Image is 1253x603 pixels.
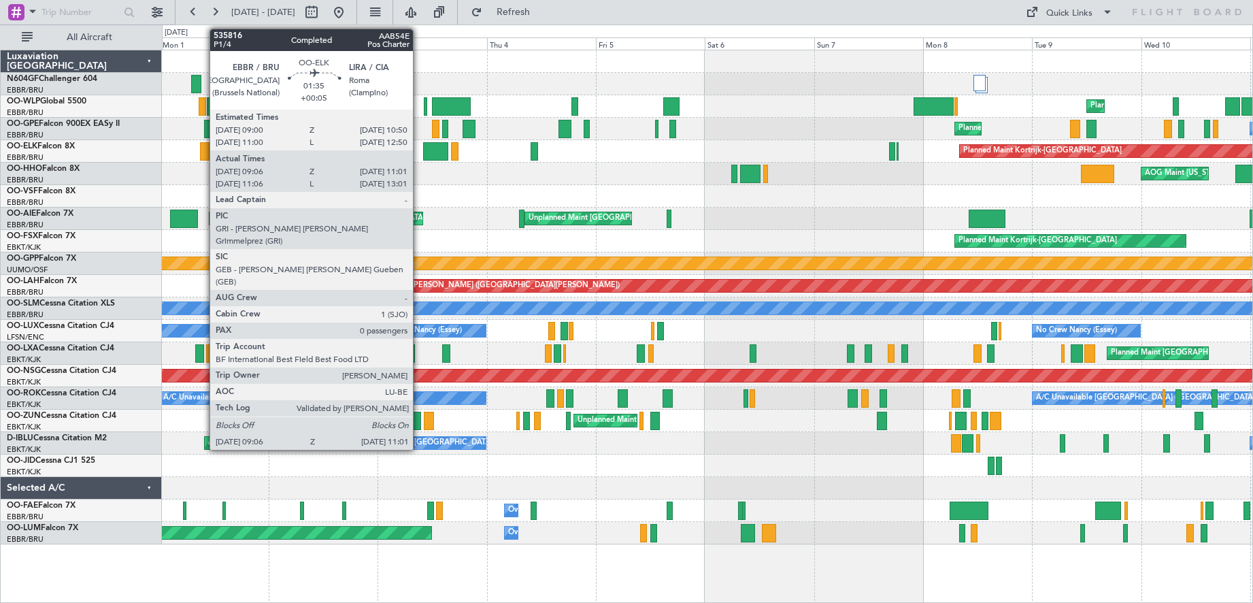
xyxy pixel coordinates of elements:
[7,255,76,263] a: OO-GPPFalcon 7X
[578,410,801,431] div: Unplanned Maint [GEOGRAPHIC_DATA] ([GEOGRAPHIC_DATA])
[958,118,1205,139] div: Planned Maint [GEOGRAPHIC_DATA] ([GEOGRAPHIC_DATA] National)
[814,37,923,50] div: Sun 7
[7,389,116,397] a: OO-ROKCessna Citation CJ4
[7,165,42,173] span: OO-HHO
[7,142,75,150] a: OO-ELKFalcon 8X
[15,27,148,48] button: All Aircraft
[7,97,40,105] span: OO-WLP
[7,467,41,477] a: EBKT/KJK
[7,130,44,140] a: EBBR/BRU
[7,97,86,105] a: OO-WLPGlobal 5500
[7,444,41,455] a: EBKT/KJK
[218,276,620,296] div: Planned Maint [PERSON_NAME]-[GEOGRAPHIC_DATA][PERSON_NAME] ([GEOGRAPHIC_DATA][PERSON_NAME])
[381,433,609,453] div: No Crew [GEOGRAPHIC_DATA] ([GEOGRAPHIC_DATA] National)
[7,187,38,195] span: OO-VSF
[7,75,39,83] span: N604GF
[41,2,120,22] input: Trip Number
[7,524,78,532] a: OO-LUMFalcon 7X
[529,208,784,229] div: Unplanned Maint [GEOGRAPHIC_DATA] ([GEOGRAPHIC_DATA] National)
[35,33,144,42] span: All Aircraft
[7,108,44,118] a: EBBR/BRU
[7,457,95,465] a: OO-JIDCessna CJ1 525
[7,175,44,185] a: EBBR/BRU
[7,322,39,330] span: OO-LUX
[7,400,41,410] a: EBKT/KJK
[7,412,116,420] a: OO-ZUNCessna Citation CJ4
[7,277,77,285] a: OO-LAHFalcon 7X
[7,377,41,387] a: EBKT/KJK
[7,412,41,420] span: OO-ZUN
[208,433,444,453] div: AOG Maint [GEOGRAPHIC_DATA] ([GEOGRAPHIC_DATA] National)
[7,310,44,320] a: EBBR/BRU
[1046,7,1092,20] div: Quick Links
[7,502,76,510] a: OO-FAEFalcon 7X
[160,37,269,50] div: Mon 1
[1019,1,1120,23] button: Quick Links
[378,37,486,50] div: Wed 3
[7,457,35,465] span: OO-JID
[7,299,39,308] span: OO-SLM
[923,37,1032,50] div: Mon 8
[7,502,38,510] span: OO-FAE
[508,500,601,521] div: Owner Melsbroek Air Base
[1032,37,1141,50] div: Tue 9
[958,231,1117,251] div: Planned Maint Kortrijk-[GEOGRAPHIC_DATA]
[165,27,188,39] div: [DATE]
[7,187,76,195] a: OO-VSFFalcon 8X
[269,37,378,50] div: Tue 2
[7,265,48,275] a: UUMO/OSF
[7,242,41,252] a: EBKT/KJK
[7,332,44,342] a: LFSN/ENC
[7,512,44,522] a: EBBR/BRU
[163,388,380,408] div: A/C Unavailable [GEOGRAPHIC_DATA]-[GEOGRAPHIC_DATA]
[7,299,115,308] a: OO-SLMCessna Citation XLS
[7,232,76,240] a: OO-FSXFalcon 7X
[7,220,44,230] a: EBBR/BRU
[7,197,44,208] a: EBBR/BRU
[7,422,41,432] a: EBKT/KJK
[231,6,295,18] span: [DATE] - [DATE]
[7,120,39,128] span: OO-GPE
[7,434,107,442] a: D-IBLUCessna Citation M2
[508,523,601,543] div: Owner Melsbroek Air Base
[485,7,542,17] span: Refresh
[7,434,33,442] span: D-IBLU
[7,255,39,263] span: OO-GPP
[7,344,39,353] span: OO-LXA
[7,322,114,330] a: OO-LUXCessna Citation CJ4
[1090,96,1161,116] div: Planned Maint Liege
[318,118,545,139] div: Cleaning [GEOGRAPHIC_DATA] ([GEOGRAPHIC_DATA] National)
[7,210,73,218] a: OO-AIEFalcon 7X
[7,165,80,173] a: OO-HHOFalcon 8X
[7,152,44,163] a: EBBR/BRU
[7,75,97,83] a: N604GFChallenger 604
[465,1,546,23] button: Refresh
[381,321,462,341] div: No Crew Nancy (Essey)
[7,524,41,532] span: OO-LUM
[7,344,114,353] a: OO-LXACessna Citation CJ4
[1141,37,1250,50] div: Wed 10
[963,141,1122,161] div: Planned Maint Kortrijk-[GEOGRAPHIC_DATA]
[213,208,427,229] div: Planned Maint [GEOGRAPHIC_DATA] ([GEOGRAPHIC_DATA])
[7,287,44,297] a: EBBR/BRU
[7,277,39,285] span: OO-LAH
[7,120,120,128] a: OO-GPEFalcon 900EX EASy II
[7,389,41,397] span: OO-ROK
[7,355,41,365] a: EBKT/KJK
[7,210,36,218] span: OO-AIE
[1036,321,1117,341] div: No Crew Nancy (Essey)
[7,142,37,150] span: OO-ELK
[705,37,814,50] div: Sat 6
[7,85,44,95] a: EBBR/BRU
[487,37,596,50] div: Thu 4
[7,534,44,544] a: EBBR/BRU
[596,37,705,50] div: Fri 5
[7,367,116,375] a: OO-NSGCessna Citation CJ4
[7,232,38,240] span: OO-FSX
[7,367,41,375] span: OO-NSG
